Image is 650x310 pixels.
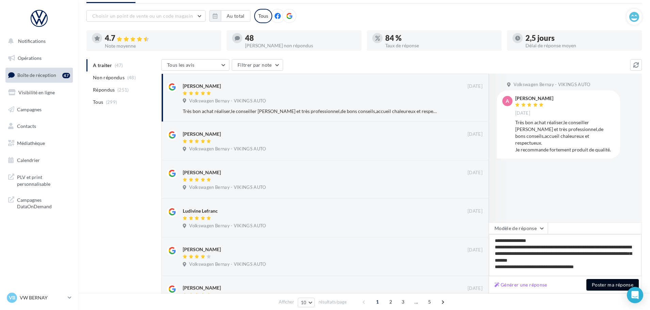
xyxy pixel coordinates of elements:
a: PLV et print personnalisable [4,170,74,190]
span: A [506,98,509,104]
div: Open Intercom Messenger [627,287,643,303]
span: Visibilité en ligne [18,89,55,95]
span: Volkswagen Bernay - VIKINGS AUTO [189,98,266,104]
div: 47 [62,73,70,78]
span: résultats/page [319,299,347,305]
a: Boîte de réception47 [4,68,74,82]
div: [PERSON_NAME] [183,83,221,89]
button: Modèle de réponse [489,223,548,234]
span: [DATE] [515,110,530,116]
div: 84 % [385,34,496,42]
div: 2,5 jours [525,34,636,42]
span: Médiathèque [17,140,45,146]
span: [DATE] [468,83,483,89]
div: Très bon achat réaliser,le conseiller [PERSON_NAME] et très professionnel,de bons conseils,accuei... [183,108,438,115]
div: [PERSON_NAME] [183,284,221,291]
span: Campagnes [17,106,42,112]
a: VB VW BERNAY [5,291,73,304]
button: Au total [209,10,250,22]
span: Volkswagen Bernay - VIKINGS AUTO [514,82,590,88]
span: Campagnes DataOnDemand [17,195,70,210]
span: Calendrier [17,157,40,163]
button: Notifications [4,34,71,48]
button: Choisir un point de vente ou un code magasin [86,10,206,22]
span: VB [9,294,15,301]
span: Volkswagen Bernay - VIKINGS AUTO [189,146,266,152]
div: Taux de réponse [385,43,496,48]
span: 10 [301,300,307,305]
div: 4.7 [105,34,216,42]
button: 10 [298,298,315,307]
span: ... [411,296,422,307]
button: Poster ma réponse [586,279,639,291]
div: Tous [254,9,272,23]
a: Calendrier [4,153,74,167]
span: 5 [424,296,435,307]
span: Volkswagen Bernay - VIKINGS AUTO [189,223,266,229]
span: Choisir un point de vente ou un code magasin [92,13,193,19]
span: Répondus [93,86,115,93]
div: [PERSON_NAME] [183,131,221,137]
span: 3 [397,296,408,307]
span: Non répondus [93,74,125,81]
span: (299) [106,99,117,105]
span: [DATE] [468,170,483,176]
div: Ludivine Lefranc [183,208,218,214]
span: Tous les avis [167,62,195,68]
a: Campagnes DataOnDemand [4,193,74,213]
div: Note moyenne [105,44,216,48]
div: Très bon achat réaliser,le conseiller [PERSON_NAME] et très professionnel,de bons conseils,accuei... [515,119,615,153]
span: (251) [117,87,129,93]
span: Contacts [17,123,36,129]
span: 2 [385,296,396,307]
span: [DATE] [468,131,483,137]
span: Boîte de réception [17,72,56,78]
span: Afficher [279,299,294,305]
span: [DATE] [468,285,483,292]
span: Volkswagen Bernay - VIKINGS AUTO [189,184,266,191]
div: [PERSON_NAME] [183,169,221,176]
div: [PERSON_NAME] non répondus [245,43,356,48]
a: Médiathèque [4,136,74,150]
a: Opérations [4,51,74,65]
span: [DATE] [468,208,483,214]
div: 48 [245,34,356,42]
div: Délai de réponse moyen [525,43,636,48]
button: Tous les avis [161,59,229,71]
span: 1 [372,296,383,307]
p: VW BERNAY [20,294,65,301]
div: [PERSON_NAME] [183,246,221,253]
span: [DATE] [468,247,483,253]
a: Visibilité en ligne [4,85,74,100]
button: Au total [221,10,250,22]
span: Opérations [18,55,42,61]
span: Notifications [18,38,46,44]
span: (48) [127,75,136,80]
button: Filtrer par note [232,59,283,71]
a: Campagnes [4,102,74,117]
span: PLV et print personnalisable [17,173,70,187]
a: Contacts [4,119,74,133]
div: [PERSON_NAME] [515,96,553,101]
span: Tous [93,99,103,105]
button: Générer une réponse [492,281,550,289]
span: Volkswagen Bernay - VIKINGS AUTO [189,261,266,267]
